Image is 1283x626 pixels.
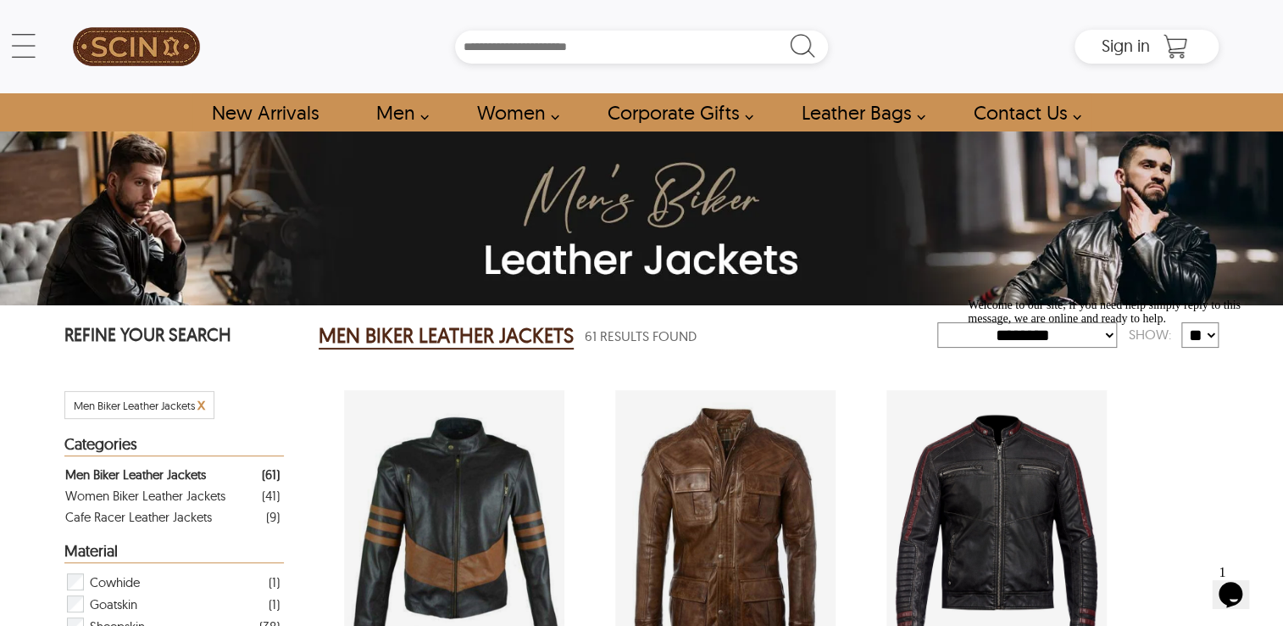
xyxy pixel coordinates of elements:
div: ( 1 ) [269,572,280,593]
a: Cancel Filter [197,399,205,412]
span: Welcome to our site, if you need help simply reply to this message, we are online and ready to help. [7,7,280,33]
a: Shop New Arrivals [192,93,337,131]
span: Goatskin [90,593,137,615]
div: Welcome to our site, if you need help simply reply to this message, we are online and ready to help. [7,7,312,34]
span: Cowhide [90,571,140,593]
span: Filter Men Biker Leather Jackets [74,399,195,412]
div: Filter Goatskin Men Biker Leather Jackets [65,593,280,615]
div: Men Biker Leather Jackets [65,464,206,485]
h2: MEN BIKER LEATHER JACKETS [319,322,574,349]
span: 61 Results Found [585,326,697,347]
p: REFINE YOUR SEARCH [64,322,284,350]
div: ( 1 ) [269,594,280,615]
div: Heading Filter Men Biker Leather Jackets by Categories [64,436,284,456]
div: Cafe Racer Leather Jackets [65,506,212,528]
div: Men Biker Leather Jackets 61 Results Found [319,319,938,353]
a: contact-us [954,93,1091,131]
div: ( 9 ) [266,506,280,528]
div: Heading Filter Men Biker Leather Jackets by Material [64,543,284,563]
a: Shopping Cart [1158,34,1192,59]
div: ( 41 ) [262,485,280,506]
a: Filter Cafe Racer Leather Jackets [65,506,280,528]
a: Sign in [1102,41,1150,54]
a: shop men's leather jackets [357,93,438,131]
iframe: chat widget [1212,558,1266,609]
span: Sign in [1102,35,1150,56]
div: Women Biker Leather Jackets [65,485,225,506]
img: SCIN [73,8,200,85]
a: Shop Women Leather Jackets [458,93,569,131]
a: Shop Leather Bags [782,93,935,131]
div: Filter Cowhide Men Biker Leather Jackets [65,571,280,593]
a: Filter Men Biker Leather Jackets [65,464,280,485]
a: SCIN [64,8,208,85]
iframe: chat widget [961,292,1266,550]
div: ( 61 ) [262,464,280,485]
a: Shop Leather Corporate Gifts [588,93,763,131]
span: x [197,394,205,414]
a: Filter Women Biker Leather Jackets [65,485,280,506]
